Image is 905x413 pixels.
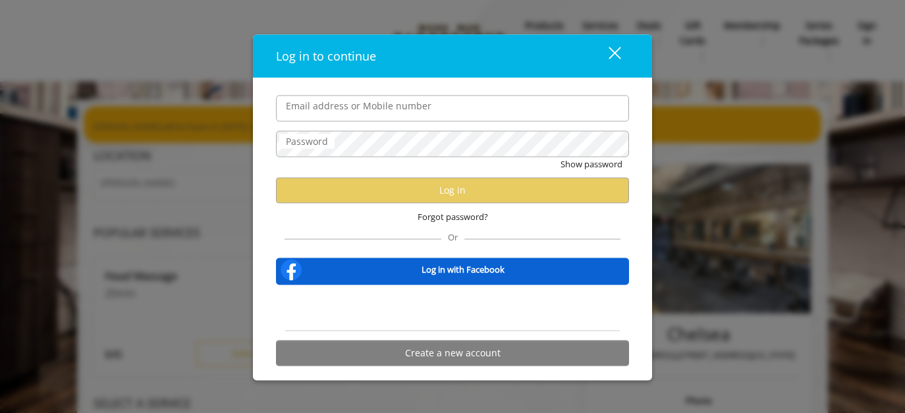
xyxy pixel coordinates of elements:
[279,134,335,148] label: Password
[276,340,629,366] button: Create a new account
[441,231,464,242] span: Or
[418,209,488,223] span: Forgot password?
[593,46,620,66] div: close dialog
[584,42,629,69] button: close dialog
[278,256,304,283] img: facebook-logo
[276,47,376,63] span: Log in to continue
[279,98,438,113] label: Email address or Mobile number
[386,293,520,322] iframe: Sign in with Google Button
[276,177,629,203] button: Log in
[276,130,629,157] input: Password
[422,263,505,277] b: Log in with Facebook
[276,95,629,121] input: Email address or Mobile number
[561,157,622,171] button: Show password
